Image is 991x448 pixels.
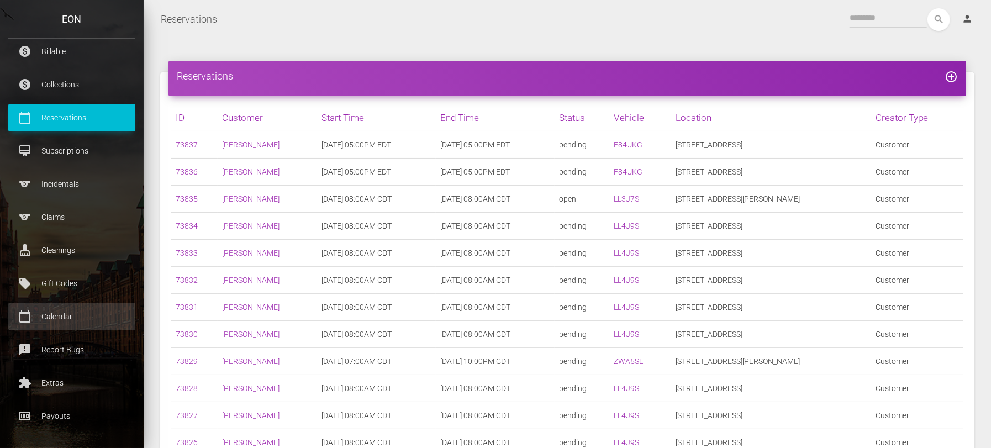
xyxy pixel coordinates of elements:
td: [DATE] 05:00PM EDT [436,131,555,159]
td: pending [555,240,609,267]
td: pending [555,321,609,348]
th: Location [671,104,871,131]
td: [DATE] 07:00AM CDT [317,348,436,375]
th: Creator Type [871,104,963,131]
a: F84UKG [614,140,642,149]
th: End Time [436,104,555,131]
td: [DATE] 05:00PM EDT [317,159,436,186]
td: [DATE] 08:00AM CDT [317,267,436,294]
td: [STREET_ADDRESS] [671,240,871,267]
td: pending [555,348,609,375]
td: [DATE] 08:00AM CDT [436,186,555,213]
a: [PERSON_NAME] [222,330,280,339]
a: LL4J9S [614,276,639,284]
td: [DATE] 08:00AM CDT [436,375,555,402]
th: Vehicle [609,104,672,131]
td: [STREET_ADDRESS] [671,402,871,429]
a: 73829 [176,357,198,366]
p: Payouts [17,408,127,424]
a: LL4J9S [614,249,639,257]
p: Gift Codes [17,275,127,292]
td: pending [555,294,609,321]
td: Customer [871,375,963,402]
i: search [927,8,950,31]
td: [DATE] 08:00AM CDT [317,321,436,348]
a: [PERSON_NAME] [222,384,280,393]
a: [PERSON_NAME] [222,222,280,230]
td: Customer [871,402,963,429]
a: extension Extras [8,369,135,397]
a: sports Claims [8,203,135,231]
a: 73831 [176,303,198,312]
a: LL4J9S [614,411,639,420]
a: ZWA5SL [614,357,643,366]
td: [DATE] 05:00PM EDT [317,131,436,159]
th: Status [555,104,609,131]
td: pending [555,131,609,159]
a: [PERSON_NAME] [222,411,280,420]
td: [DATE] 08:00AM CDT [317,294,436,321]
a: local_offer Gift Codes [8,270,135,297]
td: [STREET_ADDRESS] [671,294,871,321]
a: calendar_today Reservations [8,104,135,131]
a: Reservations [161,6,217,33]
a: LL4J9S [614,222,639,230]
a: 73826 [176,438,198,447]
td: pending [555,375,609,402]
td: [STREET_ADDRESS] [671,159,871,186]
td: [DATE] 08:00AM CDT [436,267,555,294]
td: [STREET_ADDRESS][PERSON_NAME] [671,348,871,375]
a: calendar_today Calendar [8,303,135,330]
p: Billable [17,43,127,60]
i: add_circle_outline [945,70,958,83]
td: Customer [871,213,963,240]
td: Customer [871,240,963,267]
a: [PERSON_NAME] [222,249,280,257]
a: feedback Report Bugs [8,336,135,363]
a: [PERSON_NAME] [222,357,280,366]
td: [DATE] 08:00AM CDT [317,240,436,267]
td: [STREET_ADDRESS] [671,213,871,240]
td: Customer [871,267,963,294]
td: Customer [871,131,963,159]
a: paid Collections [8,71,135,98]
a: 73835 [176,194,198,203]
a: LL3J7S [614,194,639,203]
td: [DATE] 08:00AM CDT [317,375,436,402]
td: pending [555,159,609,186]
p: Reservations [17,109,127,126]
td: [STREET_ADDRESS][PERSON_NAME] [671,186,871,213]
td: pending [555,267,609,294]
th: ID [171,104,218,131]
td: [DATE] 10:00PM CDT [436,348,555,375]
a: [PERSON_NAME] [222,140,280,149]
a: [PERSON_NAME] [222,438,280,447]
td: Customer [871,294,963,321]
a: F84UKG [614,167,642,176]
a: 73827 [176,411,198,420]
td: [DATE] 08:00AM CDT [436,240,555,267]
p: Collections [17,76,127,93]
td: pending [555,402,609,429]
a: card_membership Subscriptions [8,137,135,165]
a: LL4J9S [614,330,639,339]
a: [PERSON_NAME] [222,303,280,312]
td: [STREET_ADDRESS] [671,267,871,294]
a: money Payouts [8,402,135,430]
a: sports Incidentals [8,170,135,198]
a: LL4J9S [614,384,639,393]
td: [DATE] 05:00PM EDT [436,159,555,186]
td: Customer [871,186,963,213]
a: 73833 [176,249,198,257]
td: [STREET_ADDRESS] [671,131,871,159]
td: Customer [871,348,963,375]
a: [PERSON_NAME] [222,167,280,176]
a: 73830 [176,330,198,339]
p: Report Bugs [17,341,127,358]
a: 73837 [176,140,198,149]
a: LL4J9S [614,438,639,447]
p: Calendar [17,308,127,325]
td: [DATE] 08:00AM CDT [317,186,436,213]
p: Claims [17,209,127,225]
td: [DATE] 08:00AM CDT [317,213,436,240]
